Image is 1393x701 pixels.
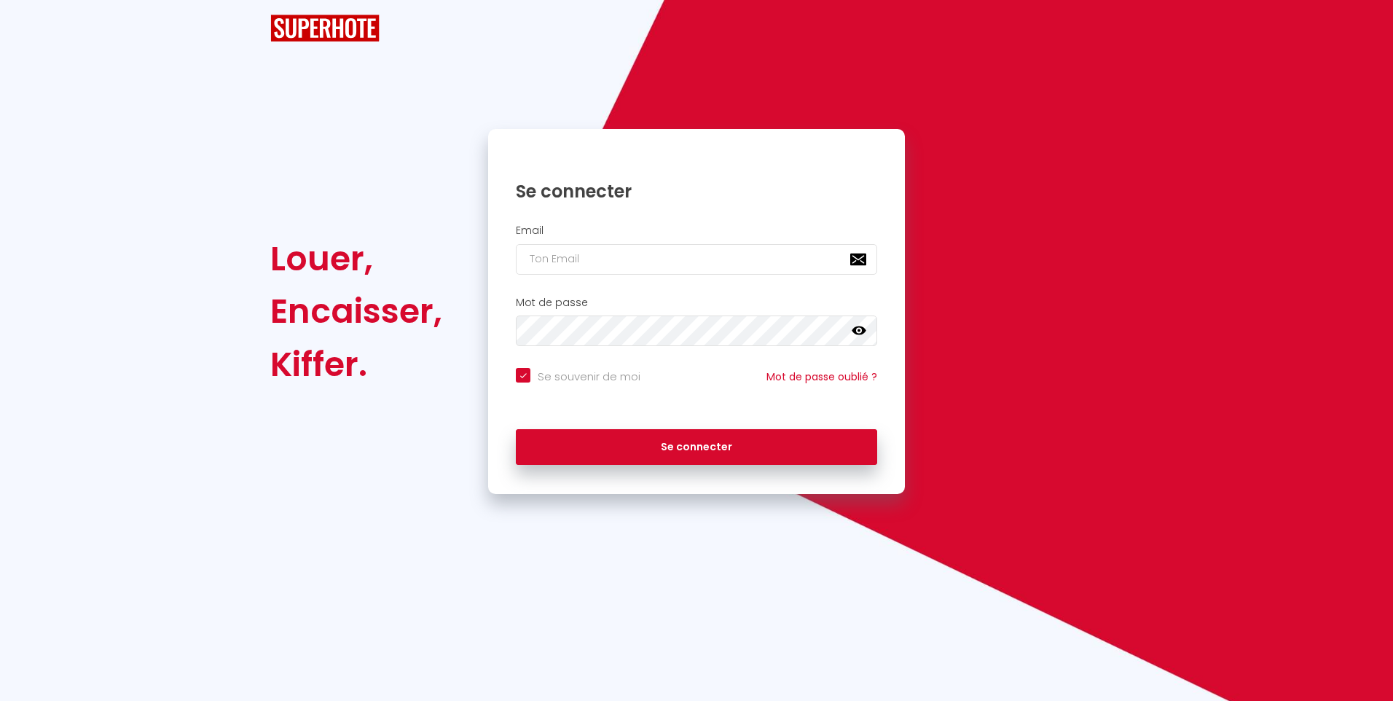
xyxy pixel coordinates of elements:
[270,285,442,337] div: Encaisser,
[270,15,380,42] img: SuperHote logo
[516,297,877,309] h2: Mot de passe
[270,232,442,285] div: Louer,
[766,369,877,384] a: Mot de passe oublié ?
[516,180,877,203] h1: Se connecter
[516,429,877,466] button: Se connecter
[270,338,442,391] div: Kiffer.
[516,224,877,237] h2: Email
[516,244,877,275] input: Ton Email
